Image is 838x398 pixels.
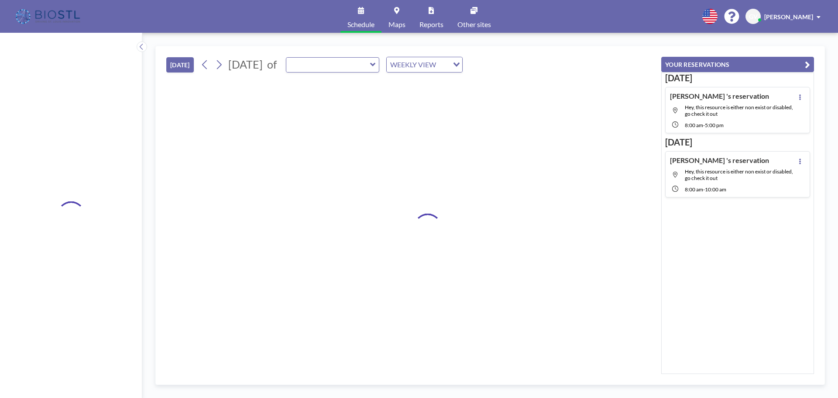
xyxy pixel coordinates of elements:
[670,156,769,165] h4: [PERSON_NAME] 's reservation
[705,186,726,193] span: 10:00 AM
[14,8,83,25] img: organization-logo
[457,21,491,28] span: Other sites
[665,137,810,148] h3: [DATE]
[685,122,703,128] span: 8:00 AM
[705,122,724,128] span: 5:00 PM
[703,186,705,193] span: -
[670,92,769,100] h4: [PERSON_NAME] 's reservation
[166,57,194,73] button: [DATE]
[661,57,814,72] button: YOUR RESERVATIONS
[267,58,277,71] span: of
[703,122,705,128] span: -
[665,73,810,83] h3: [DATE]
[439,59,448,70] input: Search for option
[685,104,793,117] span: Hey, this resource is either non exist or disabled, go check it out
[228,58,263,71] span: [DATE]
[387,57,462,72] div: Search for option
[685,168,793,181] span: Hey, this resource is either non exist or disabled, go check it out
[419,21,443,28] span: Reports
[764,13,813,21] span: [PERSON_NAME]
[347,21,374,28] span: Schedule
[749,13,758,21] span: GV
[388,21,405,28] span: Maps
[388,59,438,70] span: WEEKLY VIEW
[685,186,703,193] span: 8:00 AM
